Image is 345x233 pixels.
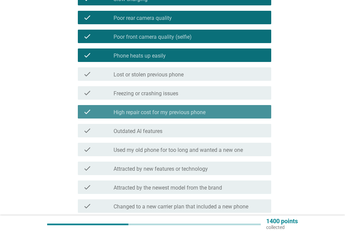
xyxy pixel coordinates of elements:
[83,51,91,59] i: check
[83,108,91,116] i: check
[83,183,91,191] i: check
[114,128,162,135] label: Outdated AI features
[83,70,91,78] i: check
[114,109,206,116] label: High repair cost for my previous phone
[83,164,91,172] i: check
[114,71,184,78] label: Lost or stolen previous phone
[266,218,298,224] p: 1400 points
[83,89,91,97] i: check
[114,15,172,22] label: Poor rear camera quality
[83,145,91,154] i: check
[114,53,166,59] label: Phone heats up easily
[114,147,243,154] label: Used my old phone for too long and wanted a new one
[83,202,91,210] i: check
[266,224,298,230] p: collected
[114,90,178,97] label: Freezing or crashing issues
[83,13,91,22] i: check
[83,127,91,135] i: check
[114,34,192,40] label: Poor front camera quality (selfie)
[114,166,208,172] label: Attracted by new features or technology
[83,32,91,40] i: check
[114,203,248,210] label: Changed to a new carrier plan that included a new phone
[114,185,222,191] label: Attracted by the newest model from the brand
